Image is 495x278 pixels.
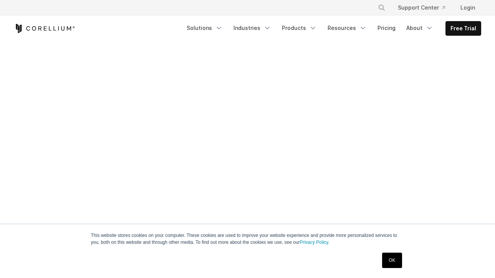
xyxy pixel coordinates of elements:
[14,24,75,33] a: Corellium Home
[382,253,402,268] a: OK
[323,21,371,35] a: Resources
[446,22,481,35] a: Free Trial
[392,1,451,15] a: Support Center
[182,21,227,35] a: Solutions
[277,21,321,35] a: Products
[373,21,400,35] a: Pricing
[91,232,404,246] p: This website stores cookies on your computer. These cookies are used to improve your website expe...
[369,1,481,15] div: Navigation Menu
[182,21,481,36] div: Navigation Menu
[454,1,481,15] a: Login
[402,21,438,35] a: About
[300,240,329,245] a: Privacy Policy.
[229,21,276,35] a: Industries
[375,1,389,15] button: Search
